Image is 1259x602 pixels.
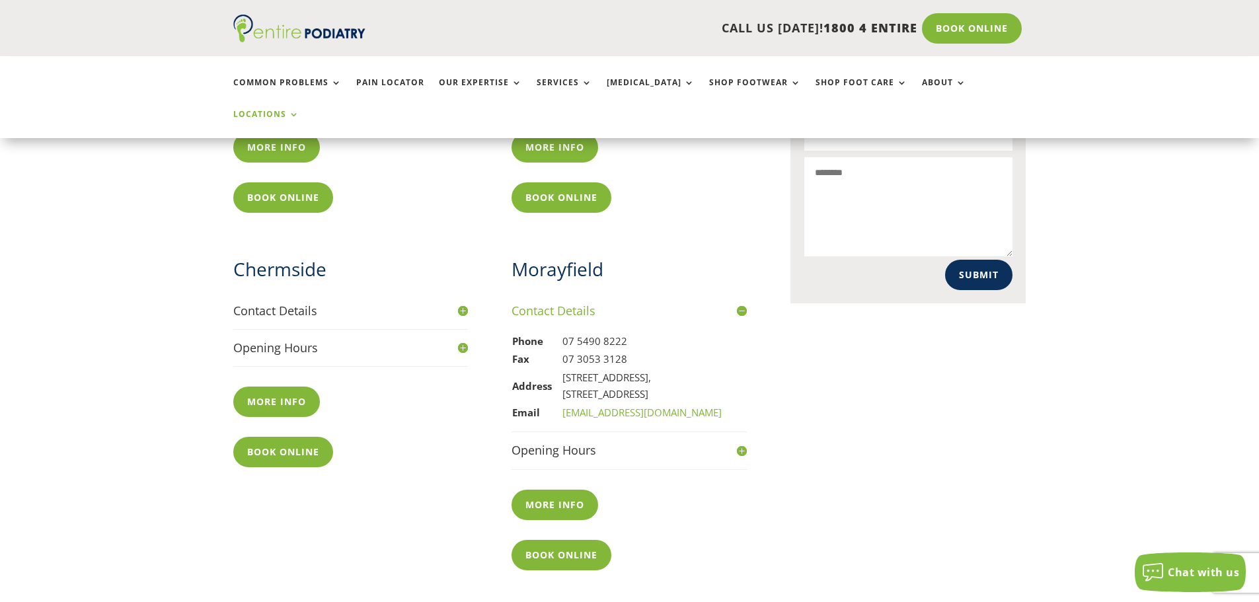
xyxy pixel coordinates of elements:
a: Entire Podiatry [233,32,365,45]
strong: Email [512,406,540,419]
button: Chat with us [1135,552,1246,592]
a: More info [233,132,320,163]
a: Locations [233,110,299,138]
img: logo (1) [233,15,365,42]
a: [MEDICAL_DATA] [607,78,695,106]
a: More info [233,387,320,417]
h4: Contact Details [512,303,747,319]
p: CALL US [DATE]! [416,20,917,37]
h4: Opening Hours [233,340,469,356]
a: Shop Foot Care [816,78,907,106]
h2: Morayfield [512,256,747,289]
h4: Contact Details [233,303,469,319]
td: 07 3053 3128 [562,350,722,369]
a: Book Online [512,182,611,213]
a: Book Online [233,182,333,213]
a: Our Expertise [439,78,522,106]
a: More info [512,132,598,163]
a: About [922,78,966,106]
a: Common Problems [233,78,342,106]
a: Shop Footwear [709,78,801,106]
span: 1800 4 ENTIRE [823,20,917,36]
td: [STREET_ADDRESS], [STREET_ADDRESS] [562,369,722,404]
td: 07 5490 8222 [562,332,722,351]
h2: Chermside [233,256,469,289]
strong: Phone [512,334,543,348]
a: More info [512,490,598,520]
a: Services [537,78,592,106]
button: Submit [945,260,1012,290]
h4: Opening Hours [512,442,747,459]
span: Chat with us [1168,565,1239,580]
a: [EMAIL_ADDRESS][DOMAIN_NAME] [562,406,722,419]
a: Pain Locator [356,78,424,106]
a: Book Online [922,13,1022,44]
a: Book Online [512,540,611,570]
strong: Fax [512,352,529,365]
strong: Address [512,379,552,393]
a: Book Online [233,437,333,467]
